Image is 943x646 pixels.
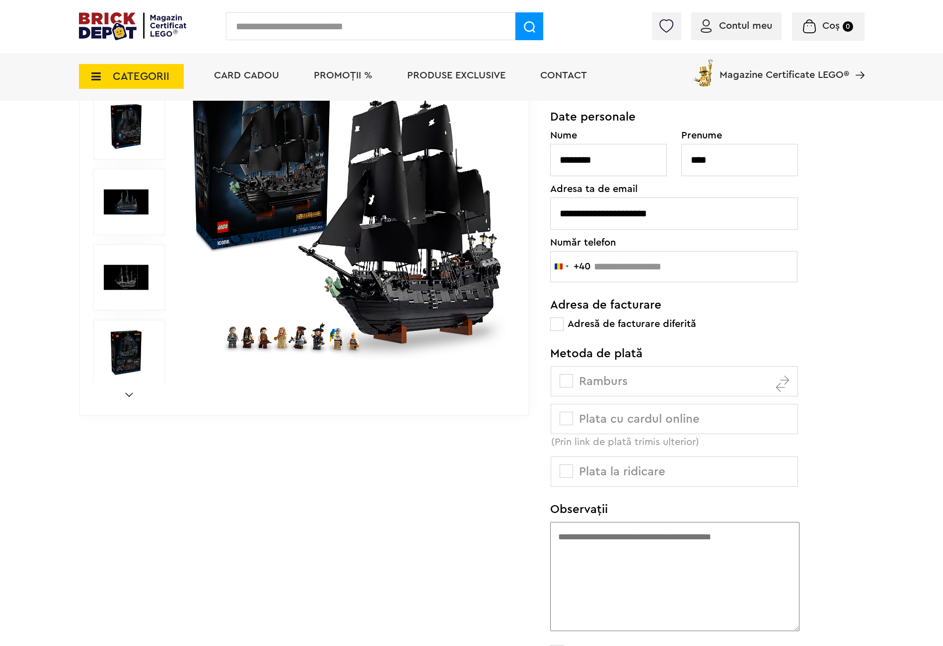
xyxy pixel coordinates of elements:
h2: Observații [550,504,798,516]
label: Număr telefon [550,238,798,248]
label: Adresă de facturare diferită [550,318,798,331]
h3: Date personale [550,110,798,124]
h2: Adresa de facturare [550,299,798,311]
label: Adresa ta de email [550,184,798,194]
img: Corabia de piraţi a căpitanului Jack Sparrow [187,42,507,362]
img: LEGO Icons (Creator Expert) Corabia de piraţi a căpitanului Jack Sparrow [104,330,148,375]
span: Magazine Certificate LEGO® [720,57,849,80]
button: Selected country [551,252,590,282]
a: Produse exclusive [407,70,506,80]
img: Seturi Lego Corabia de piraţi a căpitanului Jack Sparrow [104,255,148,300]
span: Plata la ridicare [562,466,665,478]
img: Corabia de piraţi a căpitanului Jack Sparrow LEGO 10365 [104,180,148,224]
label: Nume [550,130,667,140]
a: Contul meu [701,21,772,31]
span: Plata cu cardul online [562,413,700,425]
span: (Prin link de plată trimis ulterior) [551,435,699,449]
span: Coș [822,21,840,31]
a: Contact [540,70,587,80]
small: 0 [843,21,853,32]
a: Magazine Certificate LEGO® [849,57,865,67]
label: Prenume [681,130,798,140]
a: Card Cadou [214,70,279,80]
span: Contul meu [719,21,772,31]
a: PROMOȚII % [314,70,372,80]
span: Ramburs [562,376,628,388]
div: +40 [574,261,590,271]
span: CATEGORII [113,71,169,82]
h2: Metoda de plată [550,348,798,360]
a: Next [125,392,133,397]
img: Corabia de piraţi a căpitanului Jack Sparrow [104,104,148,149]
